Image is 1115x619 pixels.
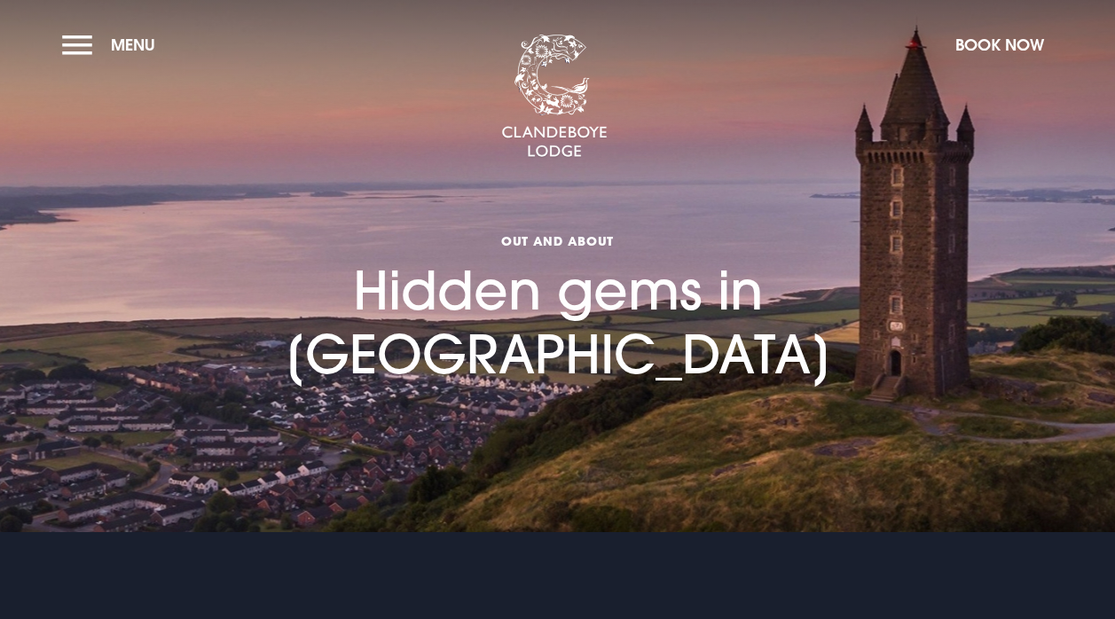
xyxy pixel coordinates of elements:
button: Book Now [946,26,1053,64]
button: Menu [62,26,164,64]
span: Out and About [203,232,913,249]
span: Menu [111,35,155,55]
h1: Hidden gems in [GEOGRAPHIC_DATA] [203,155,913,386]
img: Clandeboye Lodge [501,35,608,159]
